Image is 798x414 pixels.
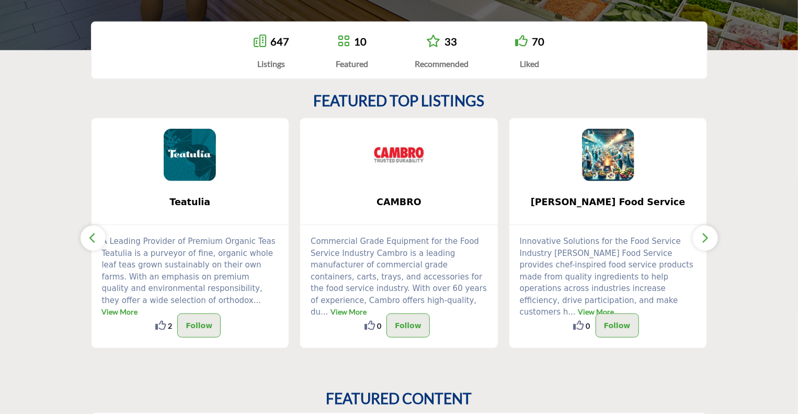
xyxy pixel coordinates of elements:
[102,236,279,318] p: A Leading Provider of Premium Organic Teas Teatulia is a purveyor of fine, organic whole leaf tea...
[164,129,216,181] img: Teatulia
[426,35,440,49] a: Go to Recommended
[270,35,289,48] a: 647
[254,58,289,70] div: Listings
[415,58,469,70] div: Recommended
[337,35,350,49] a: Go to Featured
[568,307,576,317] span: ...
[520,236,697,318] p: Innovative Solutions for the Food Service Industry [PERSON_NAME] Food Service provides chef-inspi...
[515,35,528,47] i: Go to Liked
[525,195,691,209] span: [PERSON_NAME] Food Service
[177,314,221,338] button: Follow
[254,296,261,305] span: ...
[377,320,381,331] span: 0
[596,314,639,338] button: Follow
[102,307,138,316] a: View More
[300,188,498,216] a: CAMBRO
[186,319,212,332] p: Follow
[316,188,482,216] b: CAMBRO
[107,195,273,209] span: Teatulia
[354,35,367,48] a: 10
[509,188,707,216] a: [PERSON_NAME] Food Service
[336,58,368,70] div: Featured
[373,129,425,181] img: CAMBRO
[107,188,273,216] b: Teatulia
[582,129,634,181] img: Schwan's Food Service
[586,320,590,331] span: 0
[444,35,457,48] a: 33
[321,307,328,317] span: ...
[330,307,367,316] a: View More
[316,195,482,209] span: CAMBRO
[311,236,487,318] p: Commercial Grade Equipment for the Food Service Industry Cambro is a leading manufacturer of comm...
[515,58,544,70] div: Liked
[386,314,430,338] button: Follow
[525,188,691,216] b: Schwan's Food Service
[326,390,472,408] h2: FEATURED CONTENT
[532,35,544,48] a: 70
[314,92,485,110] h2: FEATURED TOP LISTINGS
[168,320,172,331] span: 2
[578,307,614,316] a: View More
[92,188,289,216] a: Teatulia
[395,319,421,332] p: Follow
[604,319,631,332] p: Follow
